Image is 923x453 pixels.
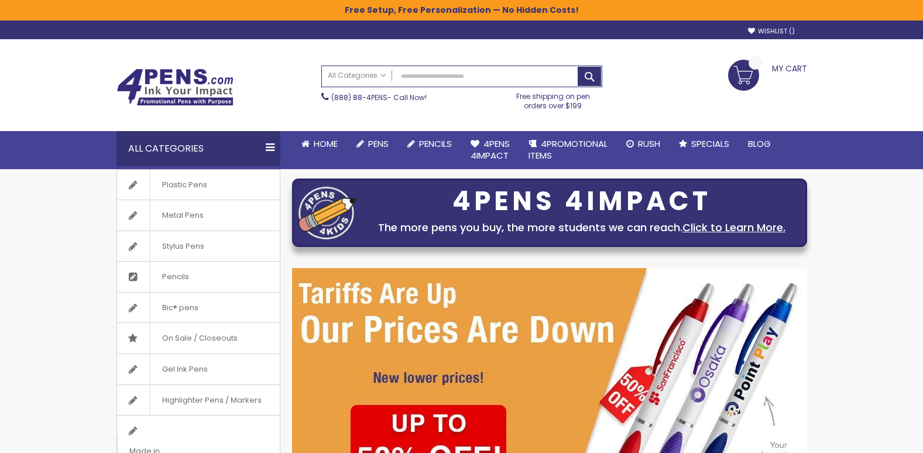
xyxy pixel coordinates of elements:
span: Pencils [150,262,201,292]
a: Stylus Pens [117,231,280,262]
span: Bic® pens [150,293,210,323]
a: Wishlist [748,27,795,36]
a: On Sale / Closeouts [117,323,280,354]
a: 4PROMOTIONALITEMS [519,131,617,169]
a: 4Pens4impact [461,131,519,169]
span: Rush [638,138,660,150]
a: Metal Pens [117,200,280,231]
a: Plastic Pens [117,170,280,200]
a: Pencils [117,262,280,292]
div: 4PENS 4IMPACT [363,189,801,214]
span: Home [314,138,338,150]
span: On Sale / Closeouts [150,323,249,354]
a: Pens [347,131,398,157]
a: (888) 88-4PENS [331,92,387,102]
a: Click to Learn More. [682,220,785,235]
span: Specials [691,138,729,150]
a: Blog [739,131,780,157]
div: All Categories [116,131,280,166]
img: four_pen_logo.png [298,186,357,239]
span: Pencils [419,138,452,150]
a: Pencils [398,131,461,157]
a: Home [292,131,347,157]
span: 4PROMOTIONAL ITEMS [529,138,608,162]
span: Metal Pens [150,200,215,231]
a: Highlighter Pens / Markers [117,385,280,416]
a: Bic® pens [117,293,280,323]
span: Plastic Pens [150,170,219,200]
span: Stylus Pens [150,231,216,262]
div: The more pens you buy, the more students we can reach. [363,219,801,236]
a: Rush [617,131,670,157]
span: Highlighter Pens / Markers [150,385,273,416]
a: Specials [670,131,739,157]
span: Pens [368,138,389,150]
span: All Categories [328,71,386,80]
span: - Call Now! [331,92,427,102]
a: All Categories [322,66,392,85]
span: 4Pens 4impact [471,138,510,162]
img: 4Pens Custom Pens and Promotional Products [116,68,234,106]
a: Gel Ink Pens [117,354,280,385]
div: Free shipping on pen orders over $199 [504,87,602,111]
span: Blog [748,138,771,150]
span: Gel Ink Pens [150,354,219,385]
